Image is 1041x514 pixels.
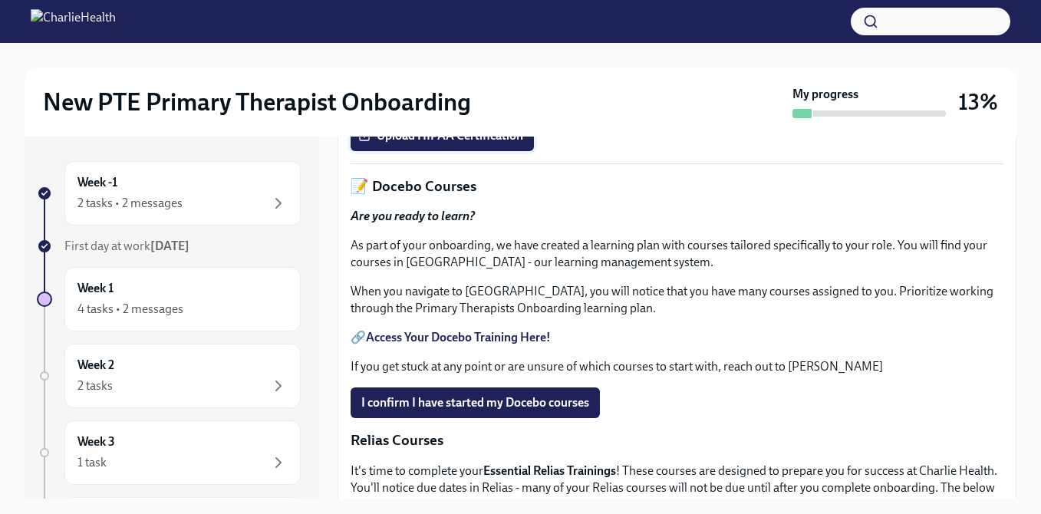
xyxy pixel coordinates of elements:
[77,280,114,297] h6: Week 1
[351,329,1003,346] p: 🔗
[37,344,301,408] a: Week 22 tasks
[64,239,189,253] span: First day at work
[366,330,551,344] a: Access Your Docebo Training Here!
[351,358,1003,375] p: If you get stuck at any point or are unsure of which courses to start with, reach out to [PERSON_...
[483,463,616,478] strong: Essential Relias Trainings
[958,88,998,116] h3: 13%
[37,420,301,485] a: Week 31 task
[150,239,189,253] strong: [DATE]
[77,357,114,374] h6: Week 2
[351,209,475,223] strong: Are you ready to learn?
[43,87,471,117] h2: New PTE Primary Therapist Onboarding
[77,195,183,212] div: 2 tasks • 2 messages
[77,174,117,191] h6: Week -1
[37,161,301,226] a: Week -12 tasks • 2 messages
[77,454,107,471] div: 1 task
[351,463,1003,513] p: It's time to complete your ! These courses are designed to prepare you for success at Charlie Hea...
[77,433,115,450] h6: Week 3
[792,86,858,103] strong: My progress
[37,238,301,255] a: First day at work[DATE]
[77,377,113,394] div: 2 tasks
[351,387,600,418] button: I confirm I have started my Docebo courses
[77,301,183,318] div: 4 tasks • 2 messages
[351,237,1003,271] p: As part of your onboarding, we have created a learning plan with courses tailored specifically to...
[351,176,1003,196] p: 📝 Docebo Courses
[351,430,1003,450] p: Relias Courses
[37,267,301,331] a: Week 14 tasks • 2 messages
[31,9,116,34] img: CharlieHealth
[361,395,589,410] span: I confirm I have started my Docebo courses
[351,283,1003,317] p: When you navigate to [GEOGRAPHIC_DATA], you will notice that you have many courses assigned to yo...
